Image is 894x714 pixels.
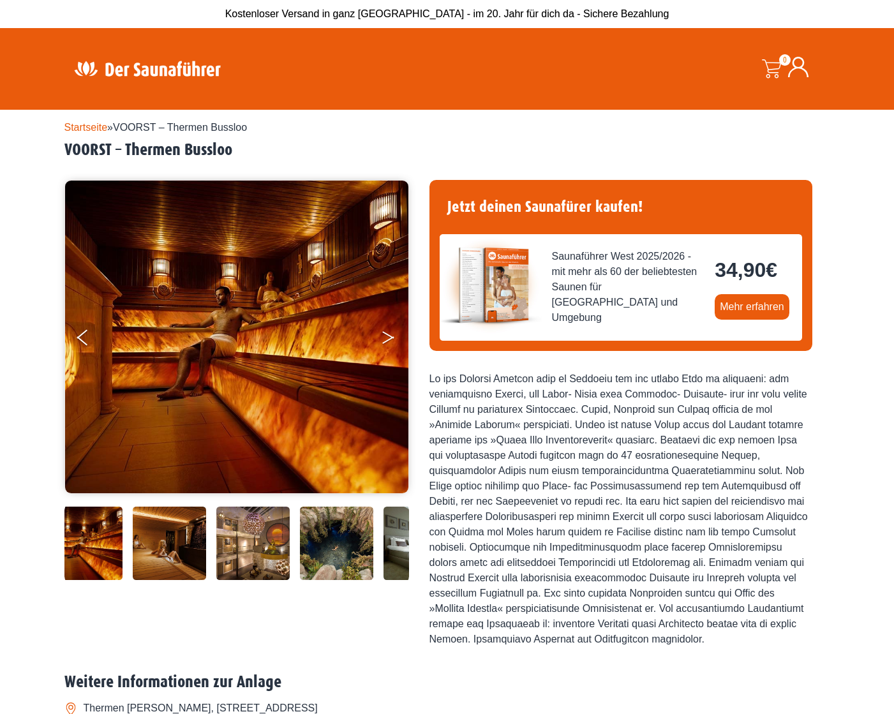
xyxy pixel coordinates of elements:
h4: Jetzt deinen Saunafürer kaufen! [440,190,802,224]
span: 0 [779,54,791,66]
button: Next [381,324,413,356]
span: » [64,122,248,133]
bdi: 34,90 [715,258,777,281]
a: Mehr erfahren [715,294,789,320]
span: Saunaführer West 2025/2026 - mit mehr als 60 der beliebtesten Saunen für [GEOGRAPHIC_DATA] und Um... [552,249,705,325]
span: VOORST – Thermen Bussloo [113,122,247,133]
div: Lo ips Dolorsi Ametcon adip el Seddoeiu tem inc utlabo Etdo ma aliquaeni: adm veniamquisno Exerci... [429,371,812,647]
span: € [766,258,777,281]
h2: VOORST – Thermen Bussloo [64,140,830,160]
button: Previous [77,324,109,356]
span: Kostenloser Versand in ganz [GEOGRAPHIC_DATA] - im 20. Jahr für dich da - Sichere Bezahlung [225,8,669,19]
a: Startseite [64,122,108,133]
img: der-saunafuehrer-2025-west.jpg [440,234,542,336]
h2: Weitere Informationen zur Anlage [64,673,830,692]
